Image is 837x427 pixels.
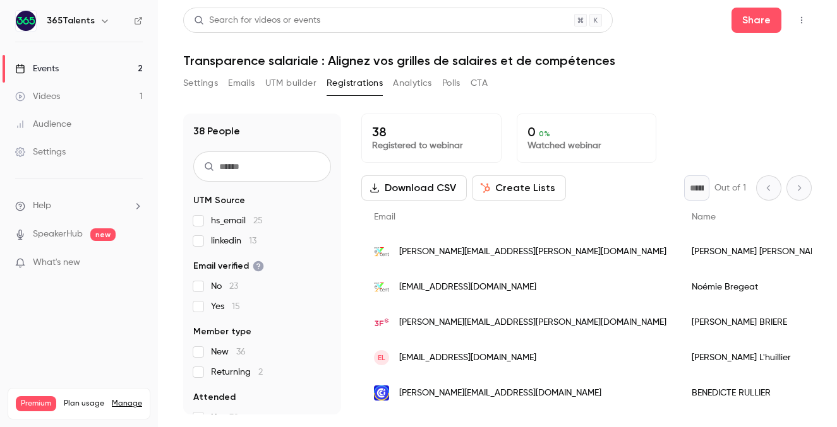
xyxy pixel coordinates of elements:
button: UTM builder [265,73,316,93]
span: Email [374,213,395,221]
span: Yes [211,300,240,313]
h1: Transparence salariale : Alignez vos grilles de salaires et de compétences [183,53,812,68]
span: Member type [193,325,251,338]
span: Help [33,199,51,213]
a: SpeakerHub [33,228,83,241]
span: 36 [236,348,246,356]
span: new [90,228,116,241]
h1: 38 People [193,124,240,139]
button: CTA [471,73,488,93]
div: Settings [15,146,66,158]
span: linkedin [211,235,256,247]
span: 13 [249,237,256,245]
button: Download CSV [361,175,467,201]
div: Events [15,62,59,75]
span: 0 % [539,129,550,138]
button: Emails [228,73,255,93]
span: No [211,411,239,424]
span: UTM Source [193,194,245,207]
h6: 365Talents [47,15,95,27]
div: Search for videos or events [194,14,320,27]
li: help-dropdown-opener [15,199,143,213]
img: groupe3f.fr [374,315,389,330]
span: No [211,280,238,293]
span: Email verified [193,260,264,272]
button: Share [732,8,781,33]
span: 2 [258,368,263,377]
button: Polls [442,73,461,93]
a: Manage [112,399,142,409]
img: grandhainaut.cci.fr [374,385,389,401]
img: 365Talents [16,11,36,31]
span: New [211,346,246,358]
span: Attended [193,391,236,404]
span: Premium [16,396,56,411]
span: 25 [253,216,263,225]
p: Out of 1 [714,182,746,194]
button: Registrations [327,73,383,93]
span: 15 [232,302,240,311]
img: excent.fr [374,244,389,259]
span: What's new [33,256,80,269]
span: 23 [229,282,238,291]
span: [PERSON_NAME][EMAIL_ADDRESS][PERSON_NAME][DOMAIN_NAME] [399,245,666,259]
div: Videos [15,90,60,103]
button: Analytics [393,73,432,93]
span: [EMAIL_ADDRESS][DOMAIN_NAME] [399,351,536,365]
button: Create Lists [472,175,566,201]
span: Returning [211,366,263,378]
span: Name [692,213,716,221]
p: Registered to webinar [372,139,491,152]
button: Settings [183,73,218,93]
span: [PERSON_NAME][EMAIL_ADDRESS][PERSON_NAME][DOMAIN_NAME] [399,316,666,329]
p: 0 [527,124,646,139]
span: [PERSON_NAME][EMAIL_ADDRESS][DOMAIN_NAME] [399,387,601,400]
p: Watched webinar [527,139,646,152]
span: [EMAIL_ADDRESS][DOMAIN_NAME] [399,281,536,294]
img: excent.fr [374,279,389,295]
span: Plan usage [64,399,104,409]
p: 38 [372,124,491,139]
div: Audience [15,118,71,131]
span: 38 [229,413,239,422]
span: hs_email [211,214,263,227]
span: EL [378,352,385,363]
